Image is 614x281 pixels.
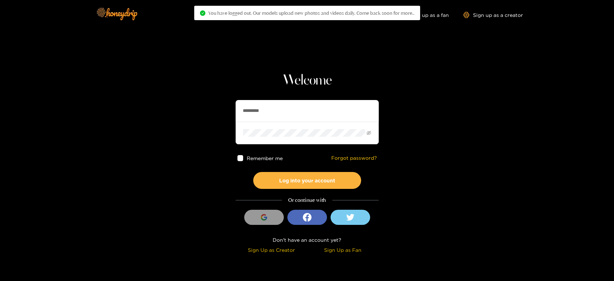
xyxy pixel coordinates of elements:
[247,155,283,161] span: Remember me
[208,10,414,16] span: You have logged out. Our models upload new photos and videos daily. Come back soon for more..
[236,236,379,244] div: Don't have an account yet?
[400,12,449,18] a: Sign up as a fan
[367,131,371,135] span: eye-invisible
[463,12,523,18] a: Sign up as a creator
[237,246,305,254] div: Sign Up as Creator
[236,196,379,204] div: Or continue with
[309,246,377,254] div: Sign Up as Fan
[253,172,361,189] button: Log into your account
[236,72,379,89] h1: Welcome
[200,10,205,16] span: check-circle
[331,155,377,161] a: Forgot password?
